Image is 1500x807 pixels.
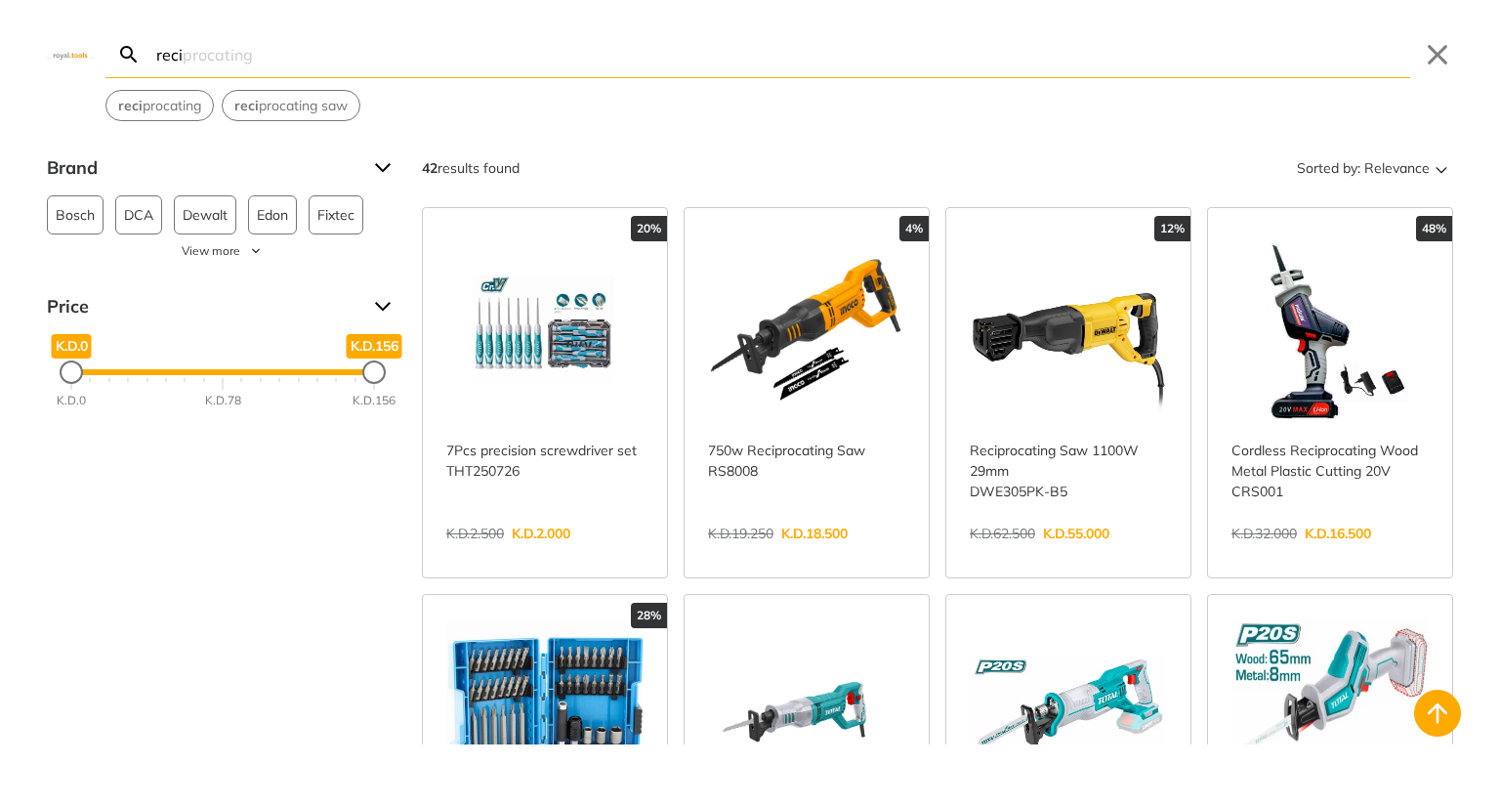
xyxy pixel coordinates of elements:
button: Back to top [1414,690,1461,737]
strong: reci [118,97,143,114]
span: Dewalt [183,196,228,234]
div: results found [422,152,520,184]
strong: reci [234,97,259,114]
span: Edon [257,196,288,234]
div: Maximum Price [362,361,386,384]
div: K.D.0 [57,392,86,409]
div: Suggestion: reciprocating saw [222,90,360,121]
span: Bosch [56,196,95,234]
button: Bosch [47,195,104,234]
button: Select suggestion: reciprocating saw [223,91,359,120]
button: Close [1422,39,1453,70]
div: 20% [631,216,667,241]
strong: 42 [422,159,437,177]
span: DCA [124,196,153,234]
div: 48% [1416,216,1452,241]
div: K.D.78 [205,392,241,409]
div: Minimum Price [60,361,83,384]
div: K.D.156 [353,392,396,409]
span: Price [47,291,359,322]
svg: Search [117,43,141,66]
div: 28% [631,603,667,628]
button: View more [47,242,398,260]
span: View more [182,242,240,260]
svg: Back to top [1422,698,1453,729]
button: Select suggestion: reciprocating [106,91,213,120]
img: Close [47,50,94,59]
div: 12% [1154,216,1190,241]
button: Fixtec [309,195,363,234]
span: Brand [47,152,359,184]
button: Sorted by:Relevance Sort [1293,152,1453,184]
span: procating saw [234,96,348,116]
svg: Sort [1430,156,1453,180]
div: Suggestion: reciprocating [105,90,214,121]
span: Fixtec [317,196,354,234]
span: procating [118,96,201,116]
button: DCA [115,195,162,234]
span: Relevance [1364,152,1430,184]
button: Edon [248,195,297,234]
input: Search… [152,31,1410,77]
div: 4% [899,216,929,241]
button: Dewalt [174,195,236,234]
